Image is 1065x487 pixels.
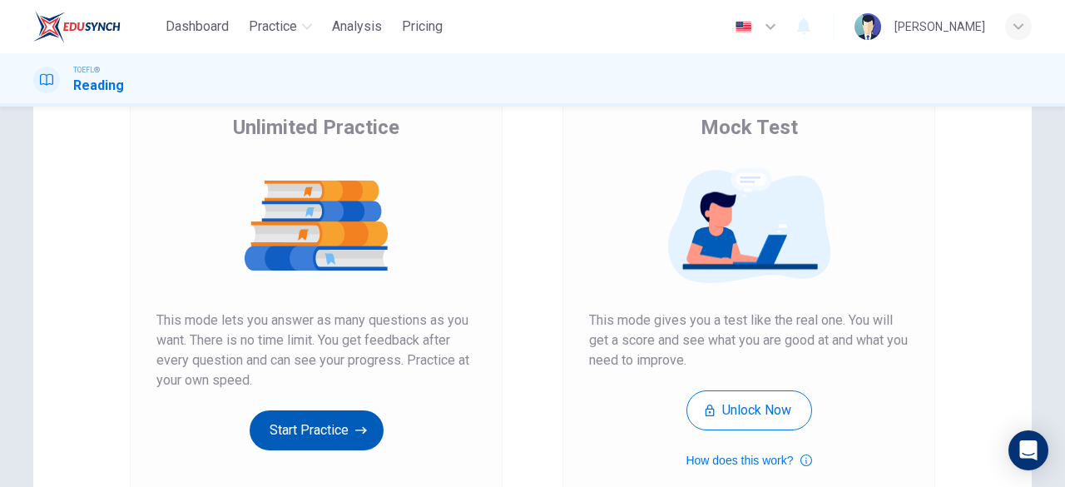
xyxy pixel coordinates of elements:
button: How does this work? [686,450,811,470]
button: Practice [242,12,319,42]
span: TOEFL® [73,64,100,76]
img: en [733,21,754,33]
a: EduSynch logo [33,10,159,43]
div: [PERSON_NAME] [894,17,985,37]
button: Unlock Now [686,390,812,430]
span: This mode gives you a test like the real one. You will get a score and see what you are good at a... [589,311,909,370]
div: Open Intercom Messenger [1008,430,1048,470]
span: Dashboard [166,17,229,37]
button: Dashboard [159,12,235,42]
span: This mode lets you answer as many questions as you want. There is no time limit. You get feedback... [156,311,476,390]
img: Profile picture [854,13,881,40]
h1: Reading [73,76,124,96]
span: Pricing [402,17,443,37]
span: Analysis [332,17,382,37]
button: Analysis [325,12,389,42]
span: Mock Test [701,114,798,141]
img: EduSynch logo [33,10,121,43]
button: Pricing [395,12,449,42]
span: Unlimited Practice [233,114,399,141]
span: Practice [249,17,297,37]
button: Start Practice [250,410,384,450]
